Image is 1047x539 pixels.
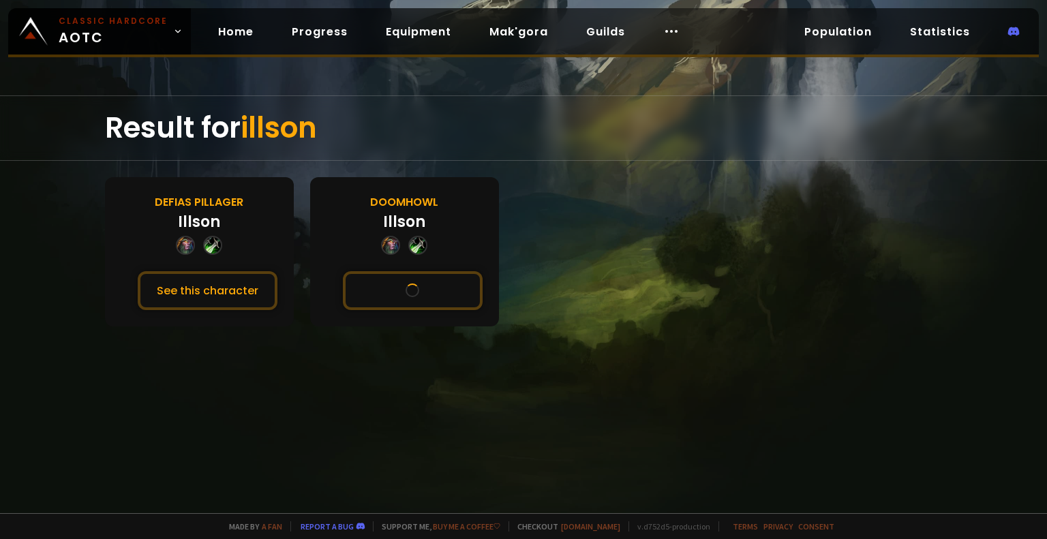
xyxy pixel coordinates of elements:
[301,521,354,532] a: Report a bug
[138,271,277,310] button: See this character
[433,521,500,532] a: Buy me a coffee
[281,18,359,46] a: Progress
[733,521,758,532] a: Terms
[798,521,834,532] a: Consent
[373,521,500,532] span: Support me,
[375,18,462,46] a: Equipment
[178,211,220,233] div: Illson
[59,15,168,27] small: Classic Hardcore
[793,18,883,46] a: Population
[899,18,981,46] a: Statistics
[207,18,264,46] a: Home
[370,194,438,211] div: Doomhowl
[221,521,282,532] span: Made by
[155,194,243,211] div: Defias Pillager
[575,18,636,46] a: Guilds
[59,15,168,48] span: AOTC
[561,521,620,532] a: [DOMAIN_NAME]
[763,521,793,532] a: Privacy
[479,18,559,46] a: Mak'gora
[343,271,483,310] button: See this character
[241,108,317,148] span: illson
[383,211,425,233] div: Illson
[509,521,620,532] span: Checkout
[262,521,282,532] a: a fan
[105,96,943,160] div: Result for
[8,8,191,55] a: Classic HardcoreAOTC
[628,521,710,532] span: v. d752d5 - production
